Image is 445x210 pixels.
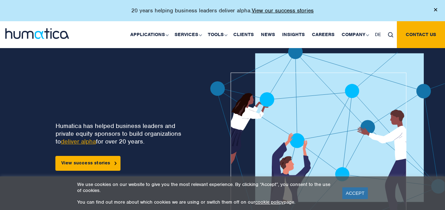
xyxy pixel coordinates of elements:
[257,21,279,48] a: News
[375,31,381,37] span: DE
[171,21,204,48] a: Services
[61,138,96,145] a: deliver alpha
[115,162,117,165] img: arrowicon
[342,187,368,199] a: ACCEPT
[77,181,333,193] p: We use cookies on our website to give you the most relevant experience. By clicking “Accept”, you...
[397,21,445,48] a: Contact us
[127,21,171,48] a: Applications
[56,156,121,171] a: View success stories
[371,21,384,48] a: DE
[230,21,257,48] a: Clients
[338,21,371,48] a: Company
[308,21,338,48] a: Careers
[131,7,314,14] p: 20 years helping business leaders deliver alpha.
[77,199,333,205] p: You can find out more about which cookies we are using or switch them off on our page.
[388,32,393,37] img: search_icon
[255,199,284,205] a: cookie policy
[5,28,69,39] img: logo
[252,7,314,14] a: View our success stories
[56,122,185,145] p: Humatica has helped business leaders and private equity sponsors to build organizations to for ov...
[204,21,230,48] a: Tools
[279,21,308,48] a: Insights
